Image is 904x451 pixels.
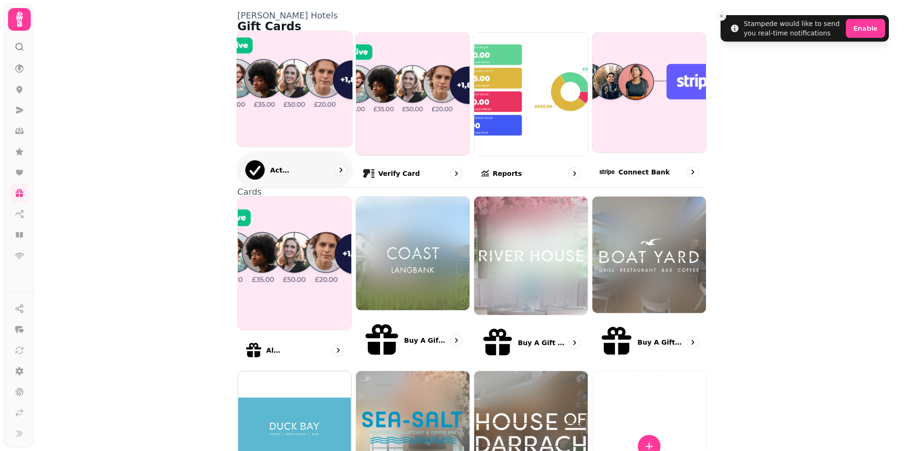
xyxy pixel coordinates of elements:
[452,336,461,345] svg: go to
[570,169,579,178] svg: go to
[236,31,353,189] a: ActivationsActivations
[452,169,461,178] svg: go to
[592,32,706,187] a: Connect bankConnect bank
[237,11,706,20] p: [PERSON_NAME] Hotels
[688,338,697,347] svg: go to
[237,21,706,32] h1: Gift Cards
[474,33,588,156] img: Reports
[592,196,706,367] a: Buy a gift card for Boat YardBuy a gift card for Boat Yard
[717,11,726,21] button: Close toast
[474,232,588,279] img: aHR0cHM6Ly9ibGFja2J4LnMzLmV1LXdlc3QtMi5hbWF6b25hd3MuY29tL2VmYzUxZDA1LTA3MDUtMTFlYi05MGY1LTA2M2ZlM...
[493,169,522,178] p: Reports
[474,196,588,367] a: Buy a gift card for River HouseBuy a gift card for River House
[231,25,358,152] img: Activations
[618,167,670,177] p: Connect bank
[237,196,352,367] a: All cardsAll cards
[688,167,697,177] svg: go to
[336,165,346,174] svg: go to
[378,169,420,178] p: Verify card
[592,33,706,153] img: Connect bank
[356,33,469,156] img: Verify card
[333,346,343,355] svg: go to
[592,231,706,279] img: aHR0cHM6Ly9ibGFja2J4LnMzLmV1LXdlc3QtMi5hbWF6b25hd3MuY29tL2VmYzUxZDA1LTA3MDUtMTFlYi05MGY1LTA2M2ZlM...
[570,338,579,347] svg: go to
[238,197,351,330] img: All cards
[356,196,470,367] a: Buy a gift card for CoastBuy a gift card for Coast
[637,338,683,347] p: Buy a gift card for Boat Yard
[356,32,470,187] a: Verify cardVerify card
[266,346,282,355] p: All cards
[270,165,290,174] p: Activations
[744,19,842,38] div: Stampede would like to send you real-time notifications
[356,197,469,310] img: aHR0cHM6Ly9ibGFja2J4LnMzLmV1LXdlc3QtMi5hbWF6b25hd3MuY29tL2VmYzUxZDA1LTA3MDUtMTFlYi05MGY1LTA2M2ZlM...
[846,19,885,38] button: Enable
[474,32,588,187] a: ReportsReports
[237,188,706,196] p: Cards
[518,338,565,347] p: Buy a gift card for River House
[404,336,446,345] p: Buy a gift card for Coast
